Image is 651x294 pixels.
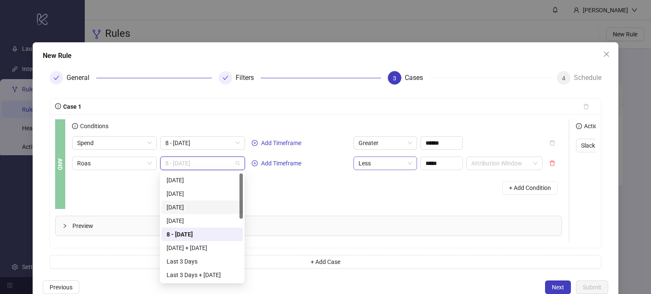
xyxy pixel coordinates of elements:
span: plus-circle [252,160,258,166]
span: Actions [582,123,604,129]
button: delete [542,136,562,150]
span: Conditions [78,123,108,129]
span: Case 1 [61,103,81,110]
div: 8 - [DATE] [167,230,238,239]
button: delete [542,157,562,170]
span: info-circle [576,123,582,129]
div: Filters [236,71,261,85]
span: Preview [72,221,555,231]
span: 8 - 14 Days ago [165,157,240,170]
b: AND [56,158,65,170]
span: check [223,75,228,81]
button: Submit [576,280,608,294]
span: Add Timeframe [261,160,301,167]
div: Last 3 Days [167,257,238,266]
span: Previous [50,284,72,291]
button: Next [545,280,571,294]
div: [DATE] [167,189,238,198]
div: [DATE] [167,216,238,225]
span: Add Timeframe [261,140,301,146]
button: + Add Case [50,255,601,269]
div: 3 Days ago [161,214,243,228]
span: 3 [393,75,396,82]
span: collapsed [62,223,67,228]
span: 8 - 14 Days ago [165,137,240,149]
div: New Rule [43,51,608,61]
button: + Add Condition [502,181,558,195]
button: Close [600,47,613,61]
span: check [53,75,59,81]
div: Last 3 Days [161,255,243,268]
span: info-circle [55,103,61,109]
div: Yesterday + Today [161,241,243,255]
div: [DATE] [167,203,238,212]
span: + Add Case [311,258,340,265]
div: [DATE] [167,176,238,185]
span: close [603,51,610,58]
div: [DATE] + [DATE] [167,243,238,253]
span: plus-circle [252,140,258,146]
div: 2 Days ago [161,201,243,214]
span: Next [552,284,564,291]
div: Preview [56,216,562,236]
div: Last 3 Days + [DATE] [167,270,238,280]
span: 4 [562,75,565,82]
div: Schedule [574,71,601,85]
div: Yesterday [161,187,243,201]
span: Less [359,157,412,170]
button: Add Timeframe [248,158,305,168]
span: + Add Condition [509,184,551,191]
div: Cases [405,71,430,85]
div: 8 - 14 Days ago [161,228,243,241]
span: info-circle [72,123,78,129]
div: General [67,71,96,85]
div: Last 3 Days + Today [161,268,243,282]
span: delete [549,160,555,166]
span: Greater [359,137,412,149]
div: Today [161,173,243,187]
button: Previous [43,280,79,294]
button: delete [576,100,596,113]
span: Roas [77,157,152,170]
button: Add Timeframe [248,138,305,148]
span: Spend [77,137,152,149]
